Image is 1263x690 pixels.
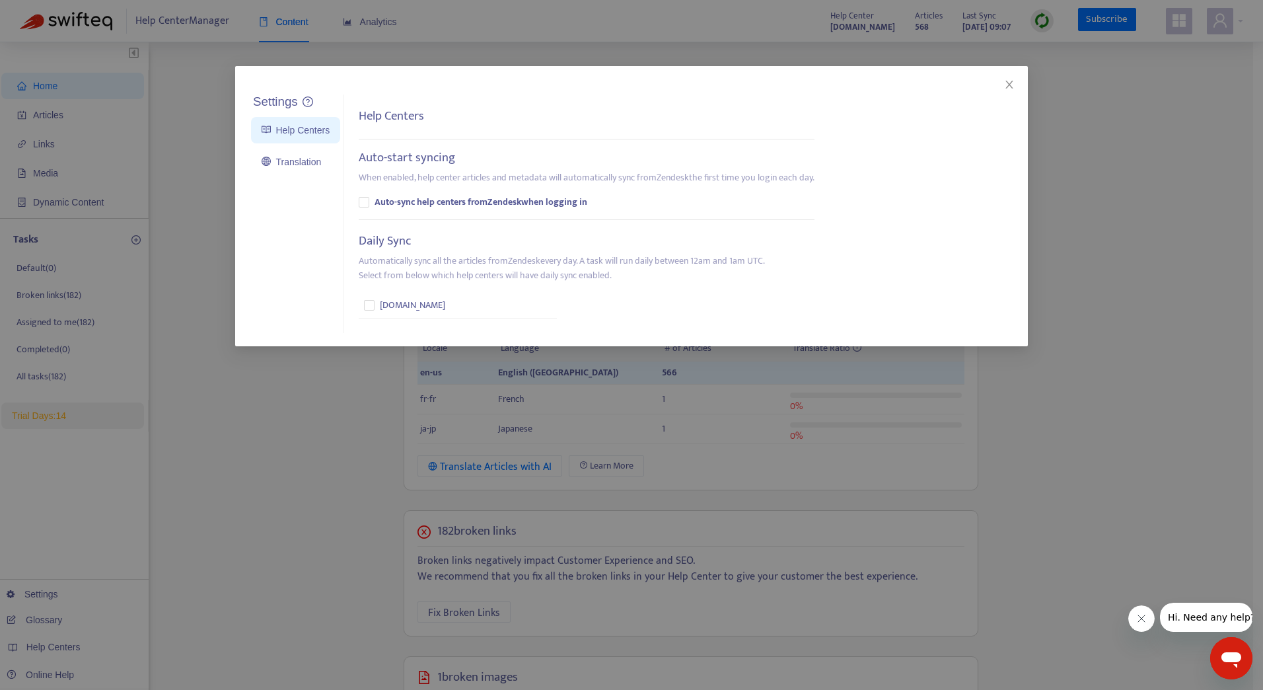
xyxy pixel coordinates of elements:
[303,96,313,108] a: question-circle
[375,195,587,210] b: Auto-sync help centers from Zendesk when logging in
[1160,603,1252,632] iframe: Message from company
[1210,637,1252,679] iframe: Button to launch messaging window
[380,298,445,313] span: [DOMAIN_NAME]
[1128,605,1155,632] iframe: Close message
[262,157,321,167] a: Translation
[359,254,765,283] p: Automatically sync all the articles from Zendesk every day. A task will run daily between 12am an...
[359,234,411,249] h5: Daily Sync
[253,95,298,110] h5: Settings
[303,96,313,107] span: question-circle
[1004,79,1015,90] span: close
[359,109,424,124] h5: Help Centers
[262,125,330,135] a: Help Centers
[8,9,95,20] span: Hi. Need any help?
[1002,77,1017,92] button: Close
[359,171,814,185] p: When enabled, help center articles and metadata will automatically sync from Zendesk the first ti...
[359,151,455,166] h5: Auto-start syncing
